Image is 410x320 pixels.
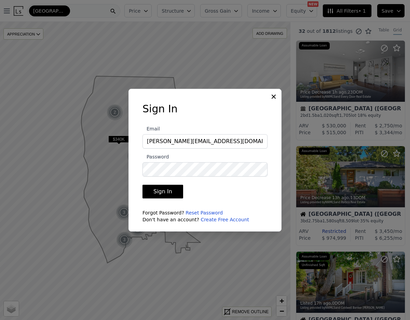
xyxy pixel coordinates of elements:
span: Password [142,154,169,159]
h3: Sign In [142,103,268,115]
a: Create Free Account [201,217,249,222]
button: Sign In [142,185,183,198]
span: Email [142,126,160,131]
input: Email [142,134,268,149]
input: Password [142,162,268,177]
a: Reset Password [186,210,223,215]
div: Forgot Password? Don't have an account? [142,209,268,223]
